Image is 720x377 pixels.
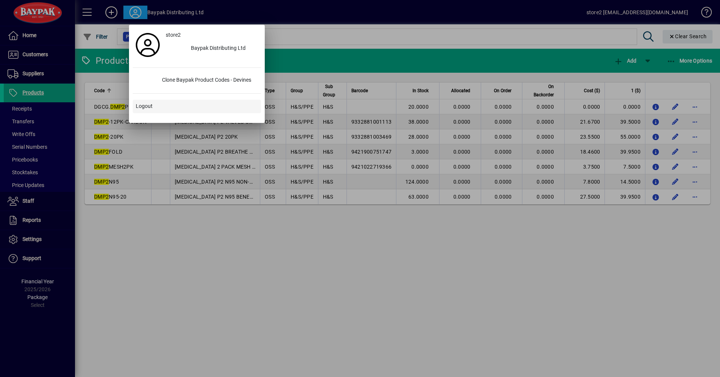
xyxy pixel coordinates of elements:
span: Logout [136,102,153,110]
button: Logout [133,100,261,113]
div: Clone Baypak Product Codes - Devines [156,74,261,87]
button: Baypak Distributing Ltd [163,42,261,55]
a: Profile [133,38,163,52]
a: store2 [163,28,261,42]
span: store2 [166,31,181,39]
button: Clone Baypak Product Codes - Devines [133,74,261,87]
div: Baypak Distributing Ltd [185,42,261,55]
